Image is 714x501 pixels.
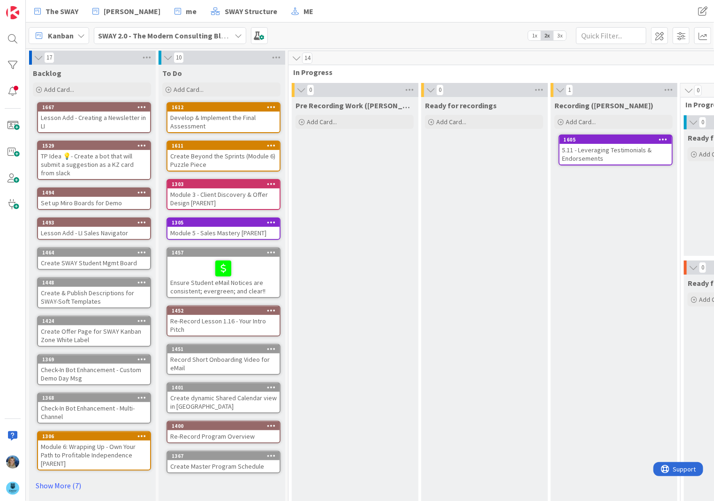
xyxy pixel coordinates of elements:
span: To Do [162,68,182,78]
a: 16055.11 - Leveraging Testimonials & Endorsements [559,135,673,165]
span: Add Card... [436,118,466,126]
div: 1494 [42,189,150,196]
a: 1529TP Idea 💡- Create a bot that will submit a suggestion as a KZ card from slack [37,141,151,180]
div: Re-Record Program Overview [167,430,280,442]
div: 1306 [38,432,150,441]
div: 1448 [38,278,150,287]
div: 1451 [167,345,280,353]
span: Support [20,1,43,13]
a: 1667Lesson Add - Creating a Newsletter in LI [37,102,151,133]
span: 17 [44,52,54,63]
a: [PERSON_NAME] [87,3,166,20]
div: 1367 [172,453,280,459]
div: 1306Module 6: Wrapping Up - Own Your Path to Profitable Independence [PARENT] [38,432,150,470]
div: 1452 [167,307,280,315]
div: 1612 [167,103,280,112]
div: Module 5 - Sales Mastery [PARENT] [167,227,280,239]
div: 16055.11 - Leveraging Testimonials & Endorsements [560,135,672,165]
span: Add Card... [174,85,204,94]
div: 1368Check-In Bot Enhancement - Multi-Channel [38,394,150,423]
div: 1457 [172,249,280,256]
div: 1464 [38,248,150,257]
div: 1493 [38,218,150,227]
a: me [169,3,202,20]
div: 1448Create & Publish Descriptions for SWAY-Soft Templates [38,278,150,307]
div: 1612 [172,104,280,111]
input: Quick Filter... [576,27,646,44]
div: 1493Lesson Add - LI Sales Navigator [38,218,150,239]
div: 1368 [42,395,150,401]
span: 0 [699,262,706,273]
span: Pre Recording Work (Marina) [296,101,414,110]
span: 1x [528,31,541,40]
a: 1306Module 6: Wrapping Up - Own Your Path to Profitable Independence [PARENT] [37,431,151,471]
div: 1451 [172,346,280,352]
span: ME [304,6,313,17]
a: 1457Ensure Student eMail Notices are consistent; evergreen; and clear!! [167,247,281,298]
span: Add Card... [307,118,337,126]
div: Module 6: Wrapping Up - Own Your Path to Profitable Independence [PARENT] [38,441,150,470]
div: Set up Miro Boards for Demo [38,197,150,209]
div: 1611 [167,142,280,150]
a: 1448Create & Publish Descriptions for SWAY-Soft Templates [37,277,151,308]
div: 1494Set up Miro Boards for Demo [38,188,150,209]
div: 1464Create SWAY Student Mgmt Board [38,248,150,269]
img: Visit kanbanzone.com [6,6,19,19]
a: 1305Module 5 - Sales Mastery [PARENT] [167,217,281,240]
div: 1667 [38,103,150,112]
a: 1611Create Beyond the Sprints (Module 6) Puzzle Piece [167,141,281,172]
span: me [186,6,197,17]
a: 1451Record Short Onboarding Video for eMail [167,344,281,375]
div: 1667Lesson Add - Creating a Newsletter in LI [38,103,150,132]
a: 1367Create Master Program Schedule [167,451,281,473]
div: 1367 [167,452,280,460]
div: 1611Create Beyond the Sprints (Module 6) Puzzle Piece [167,142,280,171]
span: SWAY Structure [225,6,277,17]
div: 1401 [172,384,280,391]
div: Create Offer Page for SWAY Kanban Zone White Label [38,325,150,346]
div: Module 3 - Client Discovery & Offer Design [PARENT] [167,188,280,209]
span: 0 [436,84,444,96]
div: 5.11 - Leveraging Testimonials & Endorsements [560,144,672,165]
div: 1424Create Offer Page for SWAY Kanban Zone White Label [38,317,150,346]
a: 1401Create dynamic Shared Calendar view in [GEOGRAPHIC_DATA] [167,382,281,413]
a: 1424Create Offer Page for SWAY Kanban Zone White Label [37,316,151,347]
a: SWAY Structure [205,3,283,20]
span: Ready for recordings [425,101,497,110]
div: Create Master Program Schedule [167,460,280,472]
a: Show More (7) [33,478,151,493]
div: 1451Record Short Onboarding Video for eMail [167,345,280,374]
div: 1452Re-Record Lesson 1.16 - Your Intro Pitch [167,307,280,336]
span: Kanban [48,30,74,41]
div: 1464 [42,249,150,256]
div: Check-In Bot Enhancement - Custom Demo Day Msg [38,364,150,384]
span: [PERSON_NAME] [104,6,160,17]
div: 1303Module 3 - Client Discovery & Offer Design [PARENT] [167,180,280,209]
span: 2x [541,31,554,40]
span: 14 [302,52,312,64]
div: Create Beyond the Sprints (Module 6) Puzzle Piece [167,150,280,171]
div: Check-In Bot Enhancement - Multi-Channel [38,402,150,423]
b: SWAY 2.0 - The Modern Consulting Blueprint [98,31,246,40]
span: 3x [554,31,566,40]
div: 1305 [172,219,280,226]
div: 1303 [167,180,280,188]
div: Lesson Add - Creating a Newsletter in LI [38,112,150,132]
a: 1400Re-Record Program Overview [167,421,281,443]
div: Lesson Add - LI Sales Navigator [38,227,150,239]
span: 0 [694,85,702,96]
img: avatar [6,482,19,495]
div: 1305Module 5 - Sales Mastery [PARENT] [167,218,280,239]
div: 1303 [172,181,280,187]
div: Ensure Student eMail Notices are consistent; evergreen; and clear!! [167,257,280,297]
div: 1424 [42,318,150,324]
span: 0 [307,84,314,96]
a: The SWAY [29,3,84,20]
div: 1401Create dynamic Shared Calendar view in [GEOGRAPHIC_DATA] [167,383,280,412]
div: 1368 [38,394,150,402]
div: 1400Re-Record Program Overview [167,422,280,442]
div: 1494 [38,188,150,197]
div: 1369 [38,355,150,364]
span: Backlog [33,68,61,78]
div: 1306 [42,433,150,440]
